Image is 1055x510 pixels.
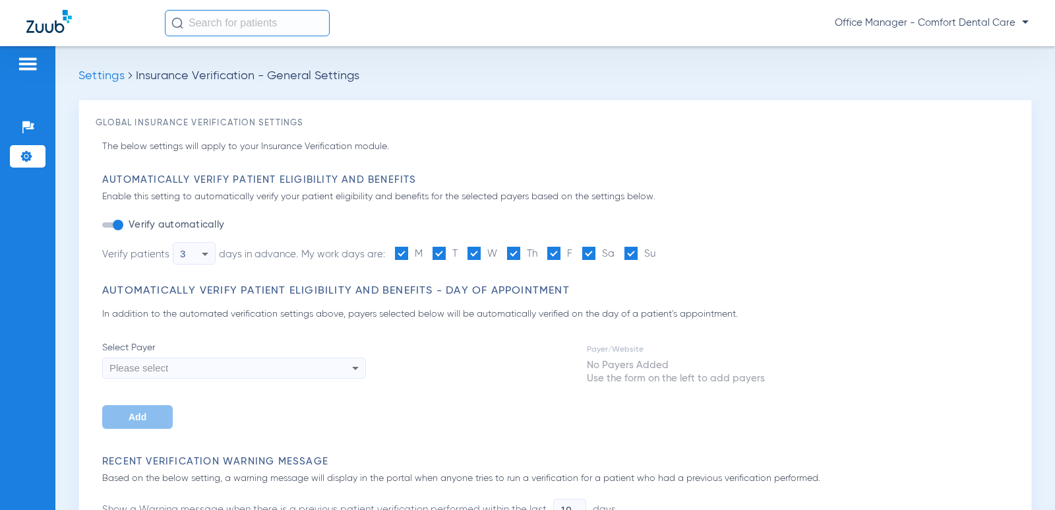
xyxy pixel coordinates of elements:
span: Office Manager - Comfort Dental Care [835,16,1029,30]
img: Search Icon [171,17,183,29]
h3: Automatically Verify Patient Eligibility and Benefits [102,174,1015,187]
label: F [547,247,572,261]
td: Payer/Website [586,342,766,357]
span: Settings [78,70,125,82]
label: Th [507,247,537,261]
img: hamburger-icon [17,56,38,72]
span: 3 [180,248,185,259]
p: Enable this setting to automatically verify your patient eligibility and benefits for the selecte... [102,190,1015,204]
span: Insurance Verification - General Settings [136,70,359,82]
span: Please select [109,362,168,373]
p: Based on the below setting, a warning message will display in the portal when anyone tries to run... [102,472,1015,486]
p: In addition to the automated verification settings above, payers selected below will be automatic... [102,307,1015,321]
h3: Global Insurance Verification Settings [96,117,1015,130]
img: Zuub Logo [26,10,72,33]
label: M [395,247,423,261]
label: W [467,247,497,261]
span: Select Payer [102,341,366,354]
input: Search for patients [165,10,330,36]
h3: Recent Verification Warning Message [102,455,1015,468]
label: Su [624,247,655,261]
h3: Automatically Verify Patient Eligibility and Benefits - Day of Appointment [102,284,1015,298]
div: Verify patients days in advance. [102,242,298,265]
span: Add [129,412,146,422]
label: Sa [582,247,615,261]
p: The below settings will apply to your Insurance Verification module. [102,140,1015,154]
label: T [433,247,458,261]
button: Add [102,405,173,429]
td: No Payers Added Use the form on the left to add payers [586,358,766,386]
span: My work days are: [301,249,385,259]
label: Verify automatically [126,218,224,232]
